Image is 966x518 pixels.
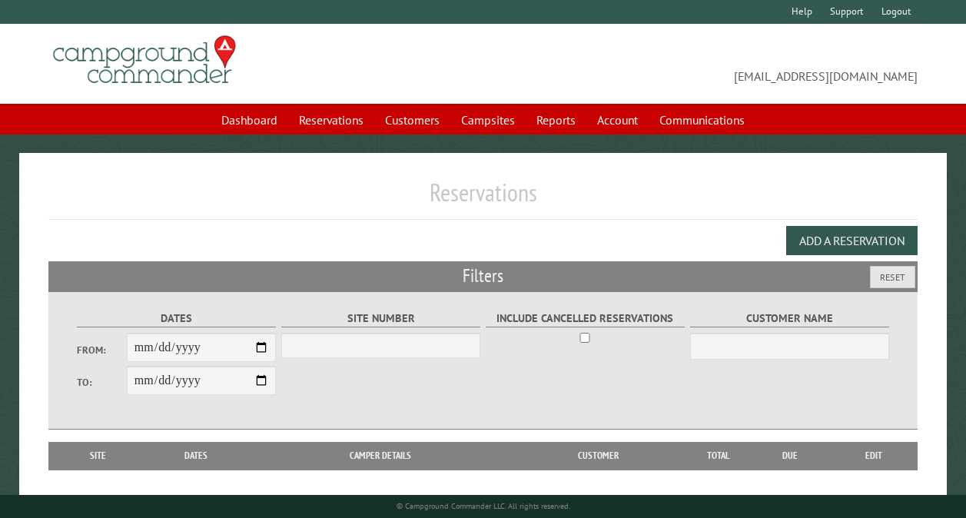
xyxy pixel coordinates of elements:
[690,310,889,327] label: Customer Name
[452,105,524,134] a: Campsites
[527,105,585,134] a: Reports
[212,105,287,134] a: Dashboard
[77,375,127,390] label: To:
[48,30,241,90] img: Campground Commander
[290,105,373,134] a: Reservations
[483,42,918,85] span: [EMAIL_ADDRESS][DOMAIN_NAME]
[141,442,251,470] th: Dates
[56,442,141,470] th: Site
[870,266,915,288] button: Reset
[749,442,831,470] th: Due
[588,105,647,134] a: Account
[688,442,749,470] th: Total
[77,310,276,327] label: Dates
[376,105,449,134] a: Customers
[650,105,754,134] a: Communications
[251,442,510,470] th: Camper Details
[831,442,918,470] th: Edit
[786,226,918,255] button: Add a Reservation
[397,501,570,511] small: © Campground Commander LLC. All rights reserved.
[281,310,480,327] label: Site Number
[509,442,687,470] th: Customer
[77,343,127,357] label: From:
[486,310,685,327] label: Include Cancelled Reservations
[48,261,918,291] h2: Filters
[48,178,918,220] h1: Reservations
